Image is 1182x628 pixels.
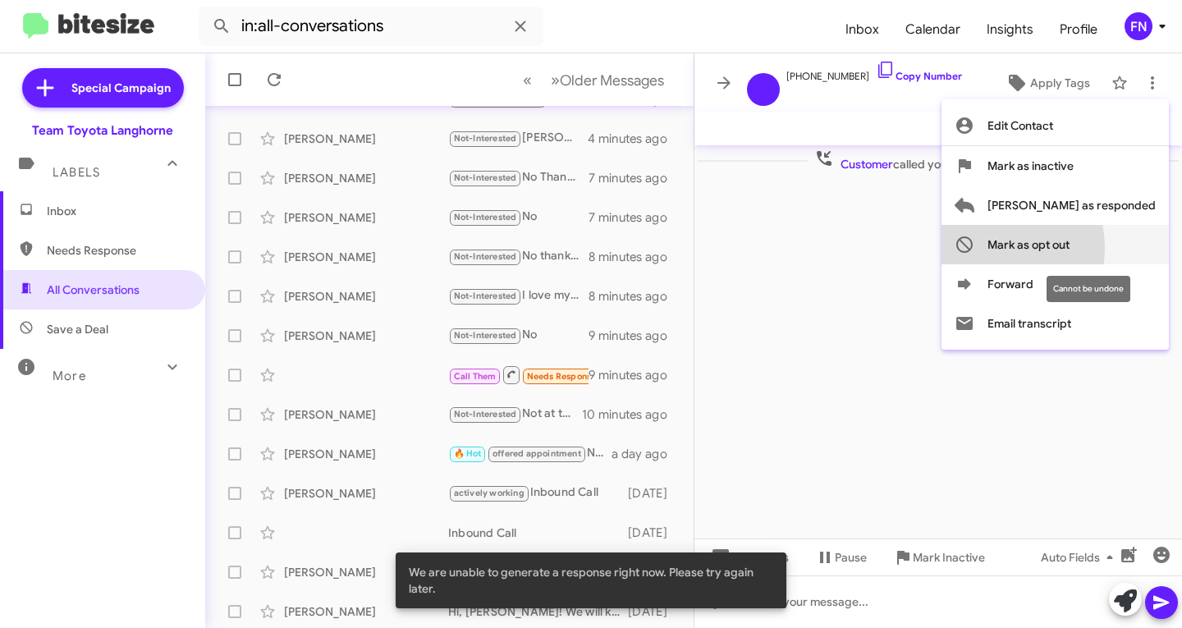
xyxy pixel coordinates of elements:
[987,225,1070,264] span: Mark as opt out
[987,146,1074,186] span: Mark as inactive
[1047,276,1130,302] div: Cannot be undone
[987,186,1156,225] span: [PERSON_NAME] as responded
[941,304,1169,343] button: Email transcript
[987,106,1053,145] span: Edit Contact
[941,264,1169,304] button: Forward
